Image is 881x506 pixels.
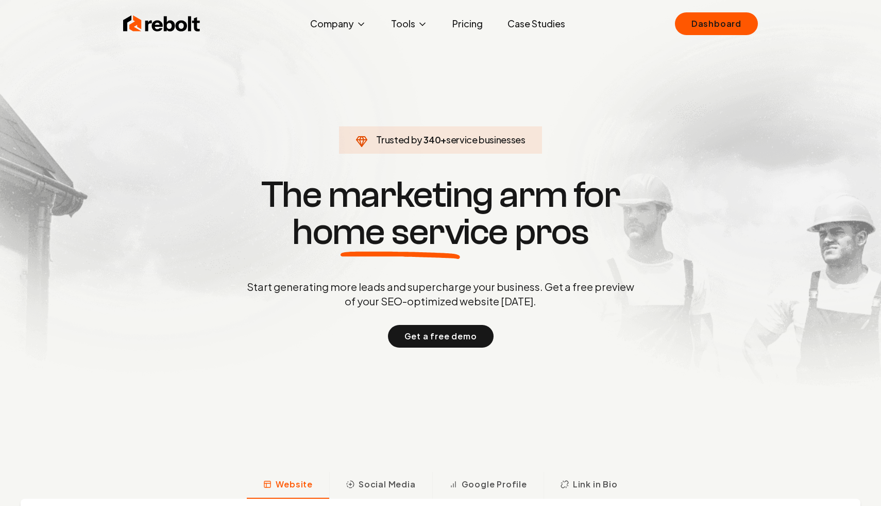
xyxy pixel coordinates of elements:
[440,134,446,145] span: +
[302,13,375,34] button: Company
[446,134,526,145] span: service businesses
[423,133,440,147] span: 340
[292,214,508,251] span: home service
[276,478,313,491] span: Website
[462,478,527,491] span: Google Profile
[376,134,422,145] span: Trusted by
[359,478,416,491] span: Social Media
[544,472,634,499] button: Link in Bio
[388,325,494,348] button: Get a free demo
[573,478,618,491] span: Link in Bio
[383,13,436,34] button: Tools
[499,13,573,34] a: Case Studies
[675,12,758,35] a: Dashboard
[123,13,200,34] img: Rebolt Logo
[444,13,491,34] a: Pricing
[247,472,329,499] button: Website
[432,472,544,499] button: Google Profile
[329,472,432,499] button: Social Media
[193,176,688,251] h1: The marketing arm for pros
[245,280,636,308] p: Start generating more leads and supercharge your business. Get a free preview of your SEO-optimiz...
